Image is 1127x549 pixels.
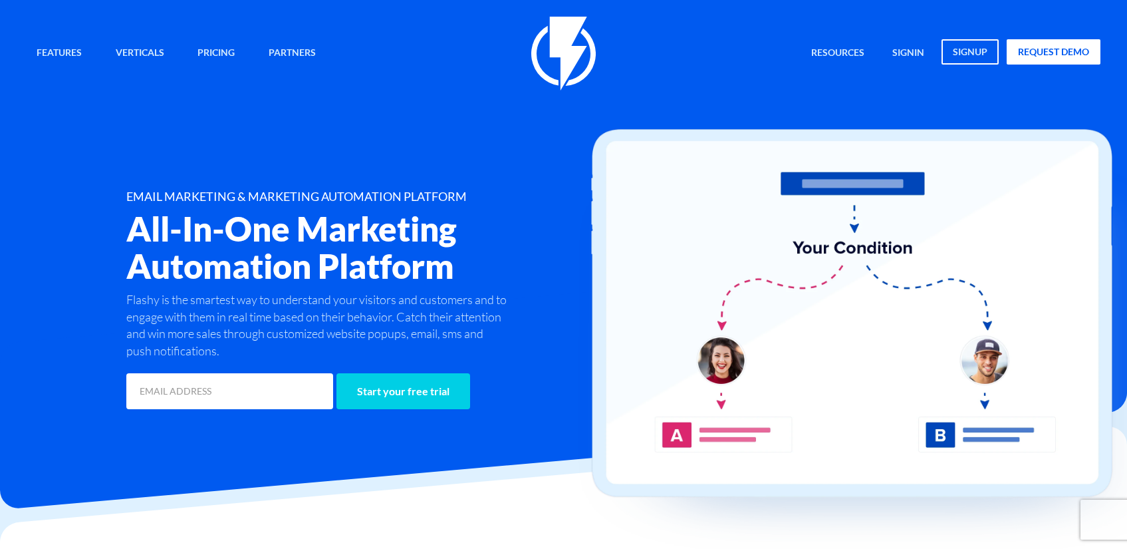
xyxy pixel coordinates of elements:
[126,291,509,360] p: Flashy is the smartest way to understand your visitors and customers and to engage with them in r...
[126,210,644,285] h2: All-In-One Marketing Automation Platform
[1007,39,1100,65] a: request demo
[941,39,999,65] a: signup
[126,373,333,409] input: EMAIL ADDRESS
[259,39,326,68] a: Partners
[882,39,934,68] a: signin
[188,39,245,68] a: Pricing
[336,373,470,409] input: Start your free trial
[106,39,174,68] a: Verticals
[27,39,92,68] a: Features
[801,39,874,68] a: Resources
[126,190,644,204] h1: EMAIL MARKETING & MARKETING AUTOMATION PLATFORM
